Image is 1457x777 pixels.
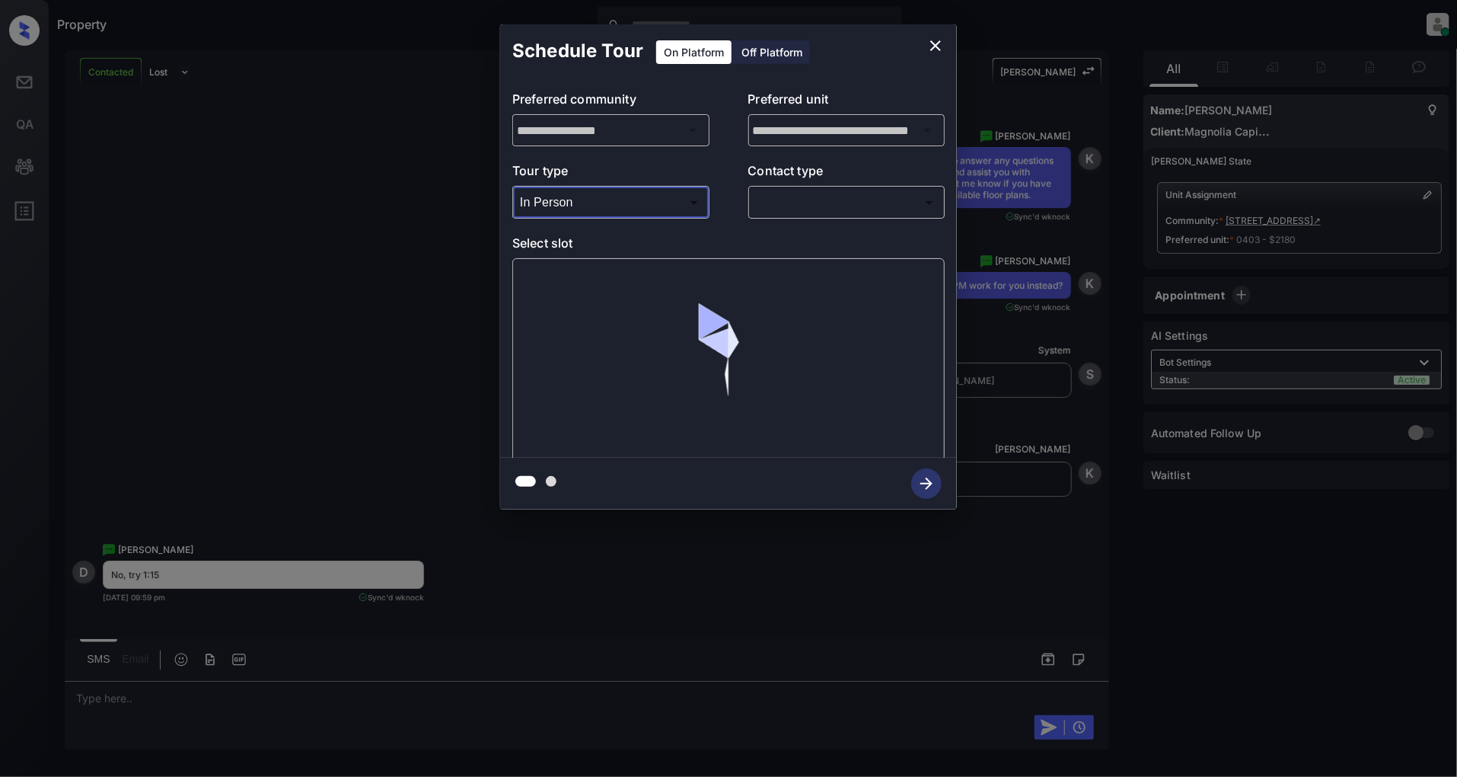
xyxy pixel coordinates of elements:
[920,30,951,61] button: close
[512,90,709,114] p: Preferred community
[748,90,945,114] p: Preferred unit
[512,161,709,186] p: Tour type
[512,234,945,258] p: Select slot
[748,161,945,186] p: Contact type
[902,464,951,504] button: btn-next
[734,40,810,64] div: Off Platform
[500,24,655,78] h2: Schedule Tour
[656,40,732,64] div: On Platform
[516,190,706,215] div: In Person
[639,270,818,449] img: loaderv1.7921fd1ed0a854f04152.gif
